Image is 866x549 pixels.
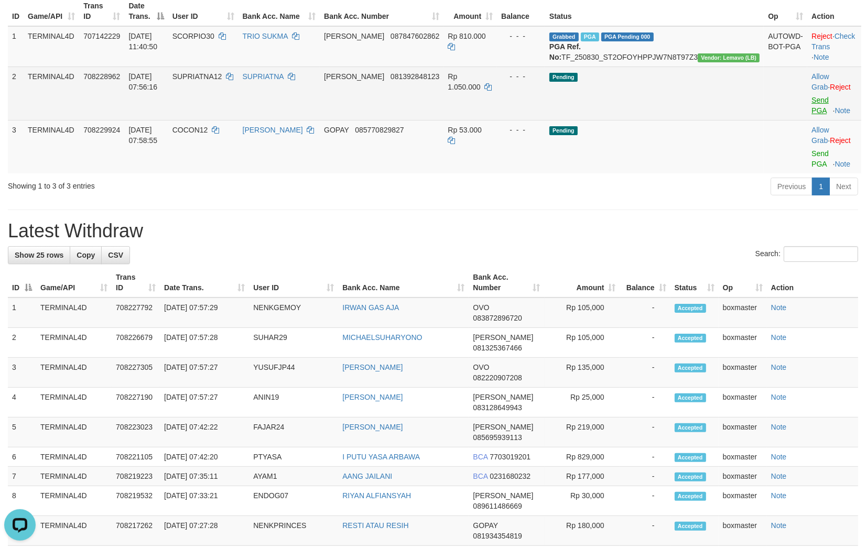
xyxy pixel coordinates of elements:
[549,73,578,82] span: Pending
[36,298,112,328] td: TERMINAL4D
[811,32,832,40] a: Reject
[128,32,157,51] span: [DATE] 11:40:50
[8,388,36,418] td: 4
[112,328,160,358] td: 708226679
[8,418,36,447] td: 5
[160,447,249,467] td: [DATE] 07:42:20
[342,303,399,312] a: IRWAN GAS AJA
[545,388,620,418] td: Rp 25,000
[249,516,338,546] td: NENKPRINCES
[601,32,654,41] span: PGA Pending
[829,178,858,195] a: Next
[807,26,861,67] td: · ·
[620,467,670,486] td: -
[473,333,533,342] span: [PERSON_NAME]
[675,393,706,402] span: Accepted
[545,516,620,546] td: Rp 180,000
[771,363,787,371] a: Note
[719,418,767,447] td: boxmaster
[811,96,829,115] a: Send PGA
[675,304,706,313] span: Accepted
[112,447,160,467] td: 708221105
[160,298,249,328] td: [DATE] 07:57:29
[764,26,807,67] td: AUTOWD-BOT-PGA
[128,72,157,91] span: [DATE] 07:56:16
[830,83,851,91] a: Reject
[473,423,533,431] span: [PERSON_NAME]
[172,126,208,134] span: COCON12
[15,251,63,259] span: Show 25 rows
[675,473,706,481] span: Accepted
[545,358,620,388] td: Rp 135,000
[719,358,767,388] td: boxmaster
[338,268,469,298] th: Bank Acc. Name: activate to sort column ascending
[675,453,706,462] span: Accepted
[473,433,522,442] span: Copy 085695939113 to clipboard
[83,72,120,81] span: 708228962
[811,126,830,145] span: ·
[469,268,544,298] th: Bank Acc. Number: activate to sort column ascending
[36,268,112,298] th: Game/API: activate to sort column ascending
[249,486,338,516] td: ENDOG07
[160,358,249,388] td: [DATE] 07:57:27
[545,298,620,328] td: Rp 105,000
[8,67,24,120] td: 2
[36,418,112,447] td: TERMINAL4D
[249,328,338,358] td: SUHAR29
[719,467,767,486] td: boxmaster
[448,32,485,40] span: Rp 810.000
[160,418,249,447] td: [DATE] 07:42:22
[160,516,249,546] td: [DATE] 07:27:28
[784,246,858,262] input: Search:
[501,31,541,41] div: - - -
[581,32,599,41] span: Marked by boxmaster
[771,521,787,530] a: Note
[620,328,670,358] td: -
[620,418,670,447] td: -
[670,268,719,298] th: Status: activate to sort column ascending
[128,126,157,145] span: [DATE] 07:58:55
[8,358,36,388] td: 3
[771,453,787,461] a: Note
[243,32,288,40] a: TRIO SUKMA
[490,453,531,461] span: Copy 7703019201 to clipboard
[545,486,620,516] td: Rp 30,000
[620,486,670,516] td: -
[545,268,620,298] th: Amount: activate to sort column ascending
[830,136,851,145] a: Reject
[675,492,706,501] span: Accepted
[501,125,541,135] div: - - -
[83,126,120,134] span: 708229924
[342,491,411,500] a: RIYAN ALFIANSYAH
[8,221,858,241] h1: Latest Withdraw
[719,447,767,467] td: boxmaster
[112,467,160,486] td: 708219223
[719,268,767,298] th: Op: activate to sort column ascending
[448,72,480,91] span: Rp 1.050.000
[620,388,670,418] td: -
[812,178,830,195] a: 1
[473,374,522,382] span: Copy 082220907208 to clipboard
[8,328,36,358] td: 2
[549,126,578,135] span: Pending
[835,160,851,168] a: Note
[160,268,249,298] th: Date Trans.: activate to sort column ascending
[473,532,522,540] span: Copy 081934354819 to clipboard
[8,177,353,191] div: Showing 1 to 3 of 3 entries
[8,486,36,516] td: 8
[473,303,489,312] span: OVO
[620,298,670,328] td: -
[8,467,36,486] td: 7
[545,418,620,447] td: Rp 219,000
[448,126,482,134] span: Rp 53.000
[473,403,522,412] span: Copy 083128649943 to clipboard
[545,26,764,67] td: TF_250830_ST2OFOYHPPJW7N8T97Z3
[83,32,120,40] span: 707142229
[473,344,522,352] span: Copy 081325367466 to clipboard
[249,418,338,447] td: FAJAR24
[243,126,303,134] a: [PERSON_NAME]
[675,334,706,343] span: Accepted
[771,472,787,480] a: Note
[243,72,284,81] a: SUPRIATNA
[620,447,670,467] td: -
